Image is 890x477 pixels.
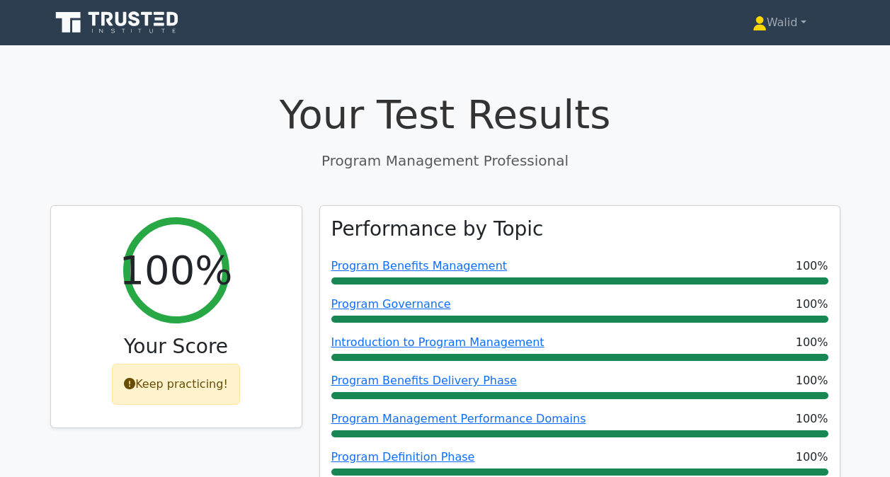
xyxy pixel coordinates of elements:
span: 100% [796,410,828,427]
span: 100% [796,449,828,466]
a: Program Definition Phase [331,450,475,464]
div: Keep practicing! [112,364,240,405]
span: 100% [796,334,828,351]
a: Program Governance [331,297,451,311]
a: Walid [719,8,840,37]
a: Introduction to Program Management [331,335,544,349]
h3: Performance by Topic [331,217,544,241]
p: Program Management Professional [50,150,840,171]
a: Program Management Performance Domains [331,412,586,425]
a: Program Benefits Management [331,259,508,272]
span: 100% [796,372,828,389]
h3: Your Score [62,335,290,359]
span: 100% [796,258,828,275]
h2: 100% [119,246,232,294]
a: Program Benefits Delivery Phase [331,374,517,387]
h1: Your Test Results [50,91,840,138]
span: 100% [796,296,828,313]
